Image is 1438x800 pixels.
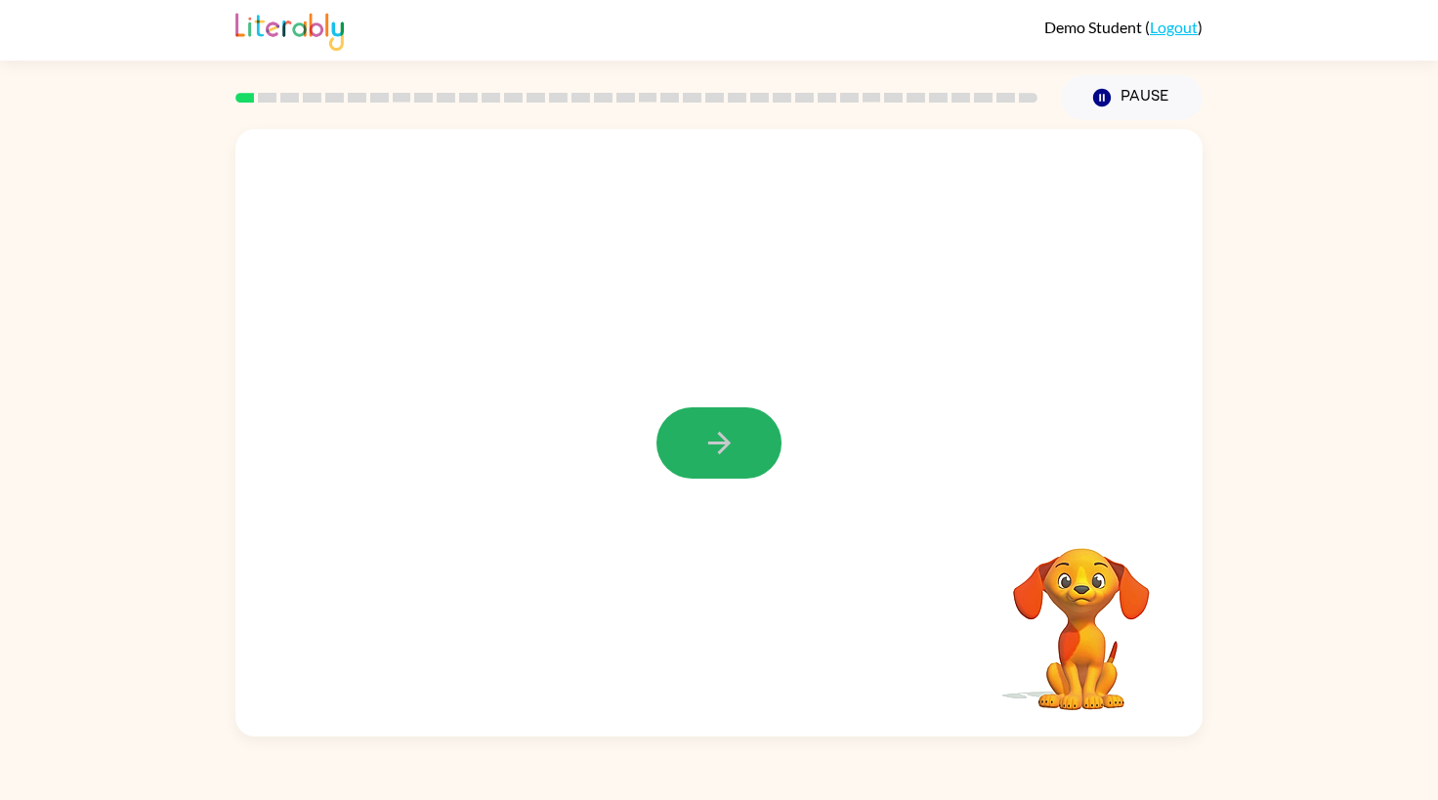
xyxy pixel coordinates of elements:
div: ( ) [1044,18,1203,36]
video: Your browser must support playing .mp4 files to use Literably. Please try using another browser. [984,518,1179,713]
button: Pause [1061,75,1203,120]
span: Demo Student [1044,18,1145,36]
img: Literably [235,8,344,51]
a: Logout [1150,18,1198,36]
